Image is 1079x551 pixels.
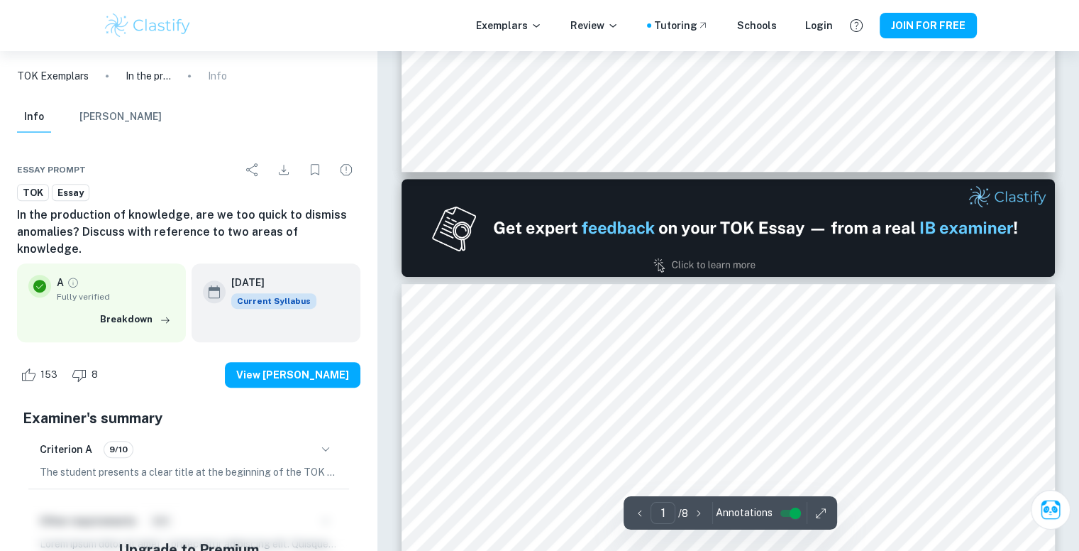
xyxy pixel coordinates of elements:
p: The student presents a clear title at the beginning of the TOK essay and maintains a sustained fo... [40,464,338,480]
div: Download [270,156,298,184]
span: 8 [84,368,106,382]
a: Login [805,18,833,33]
div: Like [17,364,65,386]
span: Fully verified [57,290,175,303]
div: This exemplar is based on the current syllabus. Feel free to refer to it for inspiration/ideas wh... [231,293,316,309]
span: 9/10 [104,443,133,456]
p: Review [570,18,619,33]
p: Exemplars [476,18,542,33]
a: TOK [17,184,49,202]
a: Schools [737,18,777,33]
span: 153 [33,368,65,382]
button: JOIN FOR FREE [880,13,977,38]
a: TOK Exemplars [17,68,89,84]
p: A [57,275,64,290]
div: Dislike [68,364,106,386]
span: Current Syllabus [231,293,316,309]
a: Grade fully verified [67,276,79,289]
h5: Examiner's summary [23,408,355,429]
button: Breakdown [96,309,175,330]
div: Report issue [332,156,360,184]
span: Essay prompt [17,163,86,176]
button: [PERSON_NAME] [79,102,162,133]
span: Annotations [716,506,773,520]
button: View [PERSON_NAME] [225,362,360,388]
div: Bookmark [301,156,329,184]
div: Share [238,156,267,184]
img: Ad [402,179,1056,277]
h6: [DATE] [231,275,305,290]
button: Ask Clai [1031,490,1070,530]
button: Help and Feedback [844,13,868,38]
h6: Criterion A [40,442,92,457]
button: Info [17,102,51,133]
a: Tutoring [654,18,709,33]
a: Essay [52,184,89,202]
p: In the production of knowledge, are we too quick to dismiss anomalies? Discuss with reference to ... [126,68,171,84]
span: Essay [52,186,89,200]
img: Clastify logo [103,11,193,40]
span: TOK [18,186,48,200]
p: / 8 [678,506,688,521]
h6: In the production of knowledge, are we too quick to dismiss anomalies? Discuss with reference to ... [17,207,360,258]
p: Info [208,68,227,84]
